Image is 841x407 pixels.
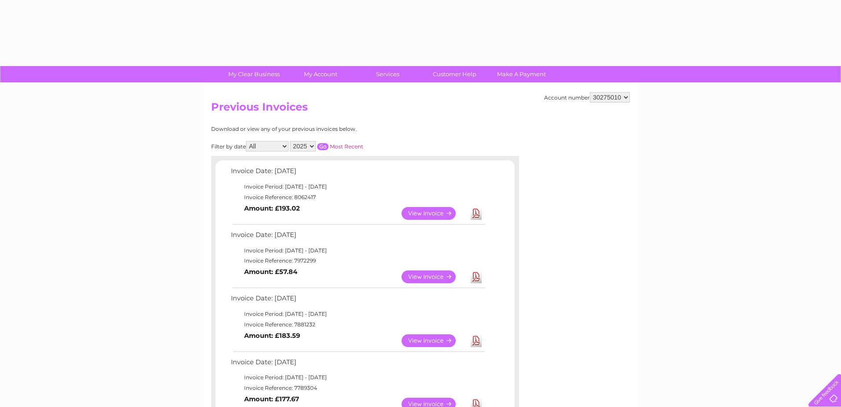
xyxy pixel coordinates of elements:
[229,292,486,309] td: Invoice Date: [DATE]
[229,356,486,373] td: Invoice Date: [DATE]
[229,181,486,192] td: Invoice Period: [DATE] - [DATE]
[229,245,486,256] td: Invoice Period: [DATE] - [DATE]
[418,66,491,82] a: Customer Help
[402,334,466,347] a: View
[244,395,299,403] b: Amount: £177.67
[544,92,630,103] div: Account number
[402,270,466,283] a: View
[229,192,486,203] td: Invoice Reference: 8062417
[402,207,466,220] a: View
[229,229,486,245] td: Invoice Date: [DATE]
[218,66,290,82] a: My Clear Business
[244,332,300,340] b: Amount: £183.59
[211,126,442,132] div: Download or view any of your previous invoices below.
[229,319,486,330] td: Invoice Reference: 7881232
[351,66,424,82] a: Services
[244,268,297,276] b: Amount: £57.84
[471,270,482,283] a: Download
[229,165,486,181] td: Invoice Date: [DATE]
[229,309,486,319] td: Invoice Period: [DATE] - [DATE]
[211,101,630,118] h2: Previous Invoices
[485,66,558,82] a: Make A Payment
[285,66,357,82] a: My Account
[471,334,482,347] a: Download
[229,383,486,393] td: Invoice Reference: 7789304
[471,207,482,220] a: Download
[229,372,486,383] td: Invoice Period: [DATE] - [DATE]
[330,143,363,150] a: Most Recent
[229,255,486,266] td: Invoice Reference: 7972299
[211,141,442,152] div: Filter by date
[244,204,300,212] b: Amount: £193.02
